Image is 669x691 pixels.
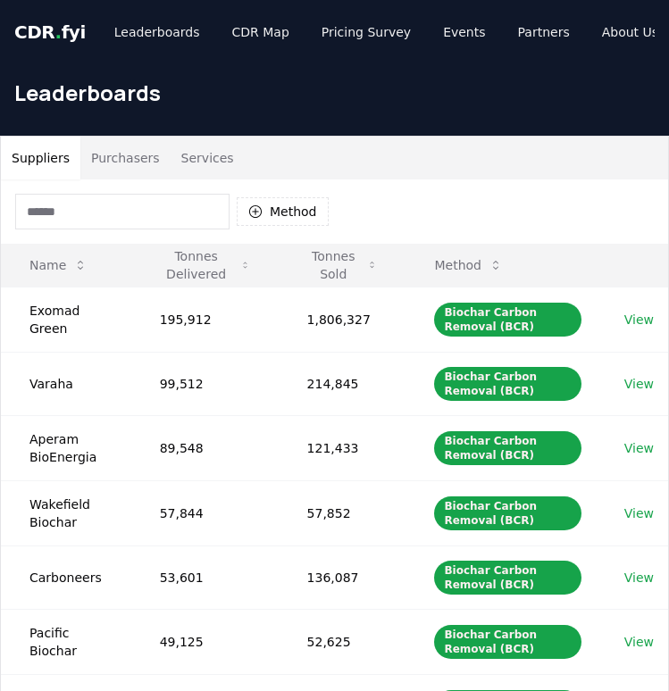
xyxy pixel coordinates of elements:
a: View [624,633,654,651]
a: Partners [504,16,584,48]
div: Biochar Carbon Removal (BCR) [434,625,581,659]
td: 99,512 [131,352,279,415]
div: Biochar Carbon Removal (BCR) [434,367,581,401]
button: Tonnes Sold [293,247,392,283]
td: 57,844 [131,480,279,545]
td: Wakefield Biochar [1,480,131,545]
td: Pacific Biochar [1,609,131,674]
td: Varaha [1,352,131,415]
div: Biochar Carbon Removal (BCR) [434,431,581,465]
td: Exomad Green [1,287,131,352]
a: Events [429,16,499,48]
td: 136,087 [279,545,406,609]
span: CDR fyi [14,21,86,43]
td: 89,548 [131,415,279,480]
a: View [624,504,654,522]
button: Tonnes Delivered [146,247,264,283]
a: View [624,375,654,393]
a: CDR.fyi [14,20,86,45]
a: View [624,439,654,457]
button: Method [420,247,517,283]
td: Carboneers [1,545,131,609]
td: 49,125 [131,609,279,674]
td: 214,845 [279,352,406,415]
a: View [624,311,654,329]
td: Aperam BioEnergia [1,415,131,480]
button: Suppliers [1,137,80,179]
a: CDR Map [218,16,304,48]
a: View [624,569,654,587]
td: 53,601 [131,545,279,609]
a: Pricing Survey [307,16,425,48]
button: Services [171,137,245,179]
div: Biochar Carbon Removal (BCR) [434,561,581,595]
div: Biochar Carbon Removal (BCR) [434,303,581,337]
button: Purchasers [80,137,171,179]
td: 1,806,327 [279,287,406,352]
td: 195,912 [131,287,279,352]
button: Method [237,197,329,226]
td: 121,433 [279,415,406,480]
button: Name [15,247,102,283]
a: Leaderboards [100,16,214,48]
td: 57,852 [279,480,406,545]
span: . [55,21,62,43]
td: 52,625 [279,609,406,674]
div: Biochar Carbon Removal (BCR) [434,496,581,530]
h1: Leaderboards [14,79,655,107]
